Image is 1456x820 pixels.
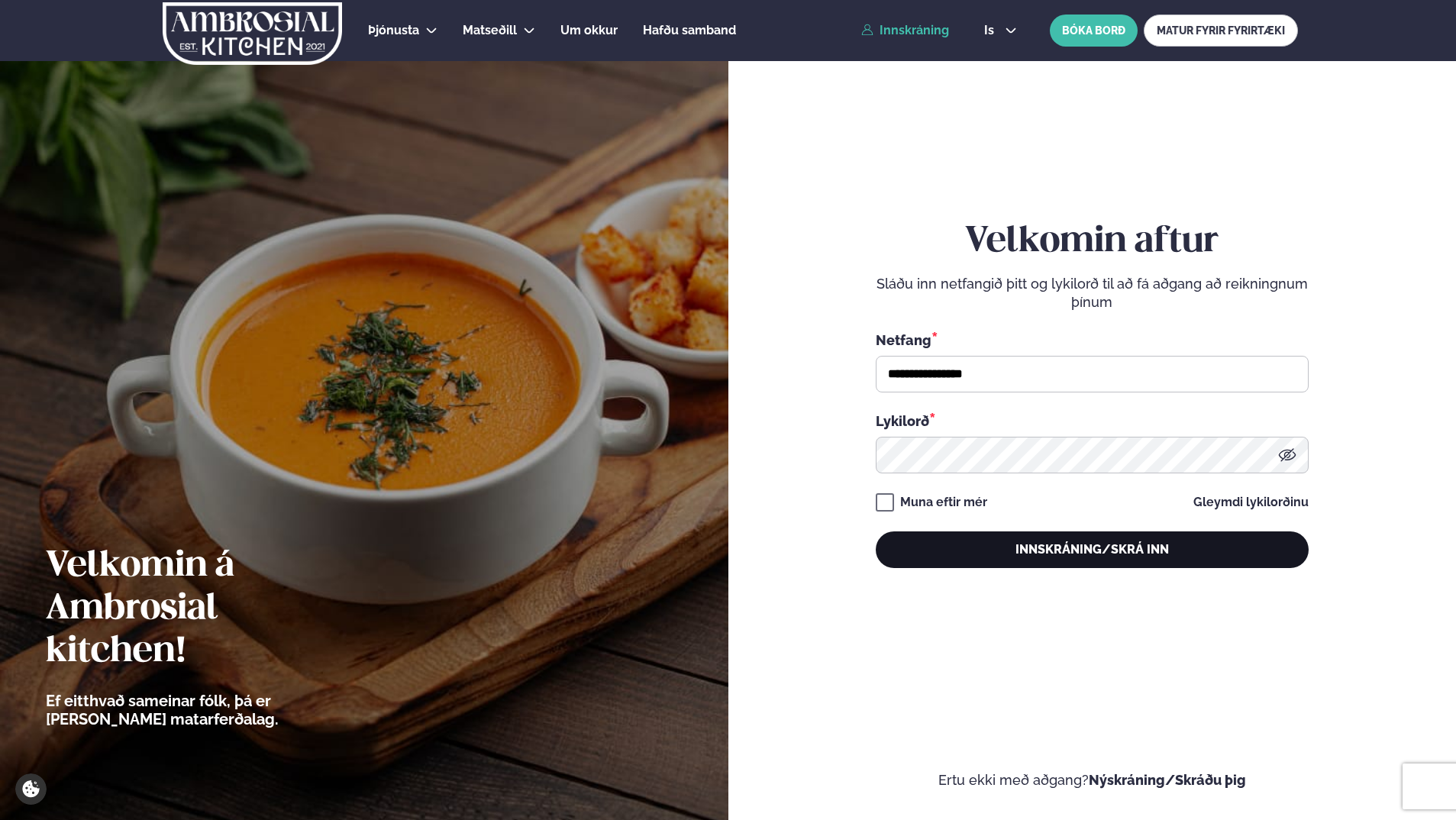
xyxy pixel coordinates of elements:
button: BÓKA BORÐ [1050,15,1138,47]
h2: Velkomin á Ambrosial kitchen! [46,545,363,673]
a: Um okkur [560,21,618,40]
h2: Velkomin aftur [876,221,1309,263]
a: MATUR FYRIR FYRIRTÆKI [1144,15,1298,47]
a: Cookie settings [15,773,47,805]
span: Um okkur [560,23,618,37]
span: Þjónusta [368,23,419,37]
a: Hafðu samband [643,21,736,40]
span: Hafðu samband [643,23,736,37]
p: Ef eitthvað sameinar fólk, þá er [PERSON_NAME] matarferðalag. [46,692,363,728]
span: Matseðill [463,23,517,37]
div: Lykilorð [876,411,1309,431]
button: Innskráning/Skrá inn [876,531,1309,568]
div: Netfang [876,330,1309,350]
a: Innskráning [861,24,949,37]
p: Sláðu inn netfangið þitt og lykilorð til að fá aðgang að reikningnum þínum [876,275,1309,312]
a: Þjónusta [368,21,419,40]
a: Nýskráning/Skráðu þig [1089,772,1246,788]
img: logo [161,2,344,65]
span: is [984,24,999,37]
button: is [972,24,1029,37]
a: Gleymdi lykilorðinu [1193,496,1309,508]
p: Ertu ekki með aðgang? [774,771,1411,789]
a: Matseðill [463,21,517,40]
